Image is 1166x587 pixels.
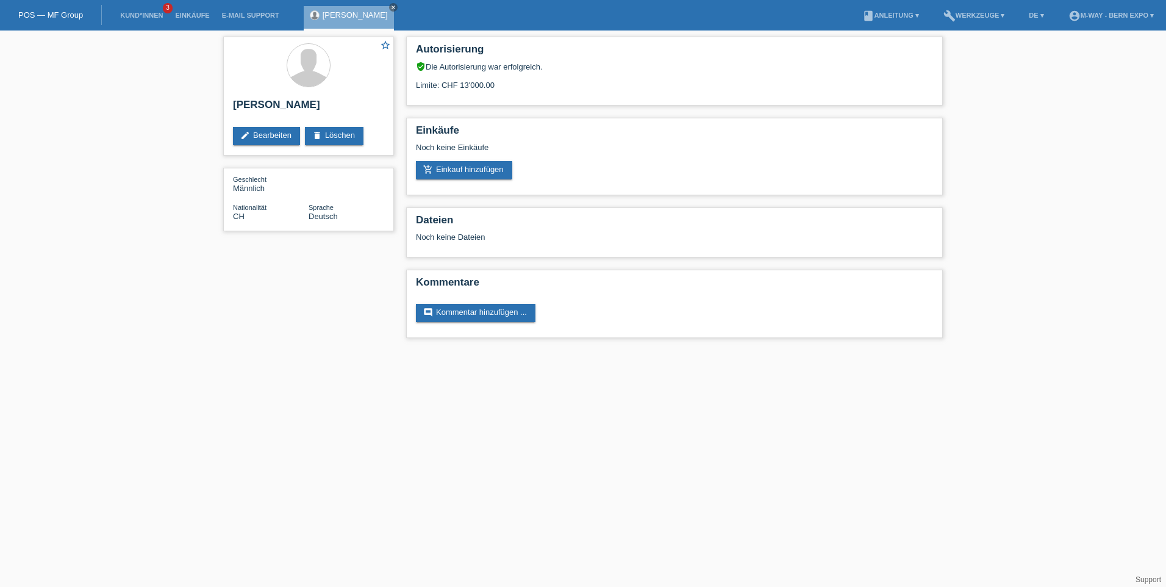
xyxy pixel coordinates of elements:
a: [PERSON_NAME] [323,10,388,20]
h2: Dateien [416,214,933,232]
span: Schweiz [233,212,245,221]
h2: Autorisierung [416,43,933,62]
i: comment [423,308,433,317]
i: edit [240,131,250,140]
i: build [943,10,956,22]
i: delete [312,131,322,140]
i: add_shopping_cart [423,165,433,175]
a: add_shopping_cartEinkauf hinzufügen [416,161,512,179]
span: Geschlecht [233,176,266,183]
i: account_circle [1068,10,1081,22]
a: star_border [380,40,391,52]
a: commentKommentar hinzufügen ... [416,304,535,322]
h2: Kommentare [416,276,933,295]
a: account_circlem-way - Bern Expo ▾ [1062,12,1160,19]
span: Nationalität [233,204,266,211]
a: E-Mail Support [216,12,285,19]
a: bookAnleitung ▾ [856,12,925,19]
h2: [PERSON_NAME] [233,99,384,117]
i: verified_user [416,62,426,71]
h2: Einkäufe [416,124,933,143]
i: book [862,10,875,22]
span: 3 [163,3,173,13]
div: Noch keine Einkäufe [416,143,933,161]
a: close [389,3,398,12]
a: Kund*innen [114,12,169,19]
div: Männlich [233,175,309,193]
a: editBearbeiten [233,127,300,145]
i: close [390,4,396,10]
a: DE ▾ [1023,12,1050,19]
a: deleteLöschen [305,127,363,145]
i: star_border [380,40,391,51]
div: Die Autorisierung war erfolgreich. [416,62,933,71]
a: buildWerkzeuge ▾ [937,12,1011,19]
div: Noch keine Dateien [416,232,789,242]
span: Deutsch [309,212,338,221]
a: POS — MF Group [18,10,83,20]
span: Sprache [309,204,334,211]
a: Einkäufe [169,12,215,19]
a: Support [1136,575,1161,584]
div: Limite: CHF 13'000.00 [416,71,933,90]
